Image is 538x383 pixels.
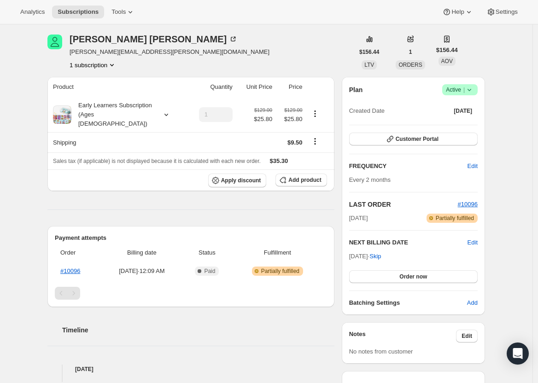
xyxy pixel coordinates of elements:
span: Add product [288,176,321,184]
span: [DATE] · [349,253,381,260]
h2: NEXT BILLING DATE [349,238,468,247]
span: $9.50 [287,139,303,146]
h2: FREQUENCY [349,162,468,171]
span: Analytics [20,8,45,16]
button: Apply discount [208,174,267,187]
button: $156.44 [354,46,385,58]
span: Billing date [103,248,181,257]
span: [PERSON_NAME][EMAIL_ADDRESS][PERSON_NAME][DOMAIN_NAME] [70,47,269,57]
h3: Notes [349,330,456,342]
span: Fulfillment [234,248,322,257]
a: #10096 [458,201,478,208]
span: Bailey Caron [47,35,62,49]
th: Order [55,243,100,263]
h6: Batching Settings [349,298,467,308]
button: Edit [468,238,478,247]
small: $129.00 [284,107,302,113]
span: $25.80 [278,115,302,124]
button: Shipping actions [308,136,322,146]
span: Settings [496,8,518,16]
button: [DATE] [448,104,478,117]
span: Edit [468,162,478,171]
span: Partially fulfilled [436,215,474,222]
a: #10096 [60,267,80,274]
h4: [DATE] [47,365,334,374]
span: $25.80 [254,115,272,124]
span: $156.44 [359,48,379,56]
div: Early Learners Subscription (Ages [DEMOGRAPHIC_DATA]) [71,101,154,128]
h2: LAST ORDER [349,200,458,209]
span: Sales tax (if applicable) is not displayed because it is calculated with each new order. [53,158,261,164]
th: Price [275,77,305,97]
button: Add [462,296,483,310]
span: Skip [369,252,381,261]
span: | [463,86,465,93]
button: Settings [481,6,523,18]
button: Customer Portal [349,133,478,145]
span: Status [186,248,228,257]
button: Help [437,6,479,18]
span: Tools [111,8,126,16]
button: Add product [275,174,327,186]
button: 1 [403,46,418,58]
span: 1 [409,48,412,56]
span: Add [467,298,478,308]
button: Product actions [308,109,322,119]
span: Help [451,8,464,16]
span: [DATE] [349,214,368,223]
span: $35.30 [270,157,288,164]
small: $129.00 [254,107,272,113]
span: Partially fulfilled [261,267,299,275]
span: No notes from customer [349,348,413,355]
button: Order now [349,270,478,283]
th: Unit Price [235,77,275,97]
span: LTV [364,62,374,68]
span: Order now [399,273,427,280]
span: Subscriptions [58,8,99,16]
h2: Plan [349,85,363,94]
span: [DATE] · 12:09 AM [103,267,181,276]
button: Edit [462,159,483,174]
div: Open Intercom Messenger [507,342,529,365]
span: ORDERS [398,62,422,68]
span: AOV [441,58,453,64]
span: Edit [462,332,472,340]
button: Analytics [15,6,50,18]
button: Edit [456,330,478,342]
th: Shipping [47,132,186,152]
span: Apply discount [221,177,261,184]
span: Created Date [349,106,385,116]
h2: Payment attempts [55,233,327,243]
button: #10096 [458,200,478,209]
span: $156.44 [436,46,458,55]
div: [PERSON_NAME] [PERSON_NAME] [70,35,238,44]
img: product img [53,105,71,124]
h2: Timeline [62,325,334,335]
button: Subscriptions [52,6,104,18]
span: Customer Portal [396,135,439,143]
button: Skip [364,249,386,264]
span: Active [446,85,474,94]
button: Product actions [70,60,117,70]
span: [DATE] [454,107,472,115]
button: Tools [106,6,140,18]
th: Quantity [186,77,235,97]
span: Every 2 months [349,176,391,183]
nav: Pagination [55,287,327,300]
span: Paid [204,267,215,275]
th: Product [47,77,186,97]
